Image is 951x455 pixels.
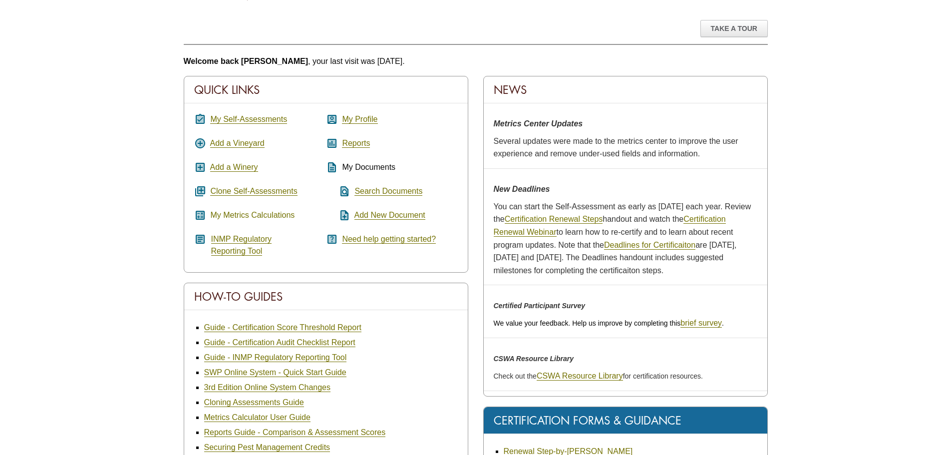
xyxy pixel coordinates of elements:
[204,383,330,392] a: 3rd Edition Online System Changes
[680,319,722,328] a: brief survey
[537,372,623,381] a: CSWA Resource Library
[194,209,206,221] i: calculate
[494,137,738,158] span: Several updates were made to the metrics center to improve the user experience and remove under-u...
[204,323,361,332] a: Guide - Certification Score Threshold Report
[204,413,311,422] a: Metrics Calculator User Guide
[194,113,206,125] i: assignment_turned_in
[194,233,206,245] i: article
[204,443,330,452] a: Securing Pest Management Credits
[204,353,347,362] a: Guide - INMP Regulatory Reporting Tool
[494,185,550,193] strong: New Deadlines
[204,398,304,407] a: Cloning Assessments Guide
[326,137,338,149] i: assessment
[342,139,370,148] a: Reports
[204,368,346,377] a: SWP Online System - Quick Start Guide
[700,20,768,37] div: Take A Tour
[494,372,703,380] span: Check out the for certification resources.
[342,163,395,171] span: My Documents
[326,185,350,197] i: find_in_page
[184,76,468,103] div: Quick Links
[211,235,272,256] a: INMP RegulatoryReporting Tool
[194,185,206,197] i: queue
[494,319,724,327] span: We value your feedback. Help us improve by completing this .
[210,163,258,172] a: Add a Winery
[604,241,695,250] a: Deadlines for Certificaiton
[184,283,468,310] div: How-To Guides
[354,187,422,196] a: Search Documents
[326,209,350,221] i: note_add
[210,115,287,124] a: My Self-Assessments
[326,233,338,245] i: help_center
[494,200,757,277] p: You can start the Self-Assessment as early as [DATE] each year. Review the handout and watch the ...
[326,113,338,125] i: account_box
[494,355,574,363] em: CSWA Resource Library
[342,115,377,124] a: My Profile
[484,76,767,103] div: News
[354,211,425,220] a: Add New Document
[505,215,603,224] a: Certification Renewal Steps
[184,55,768,68] p: , your last visit was [DATE].
[494,119,583,128] strong: Metrics Center Updates
[494,302,586,310] em: Certified Participant Survey
[210,139,265,148] a: Add a Vineyard
[204,428,386,437] a: Reports Guide - Comparison & Assessment Scores
[484,407,767,434] div: Certification Forms & Guidance
[494,215,726,237] a: Certification Renewal Webinar
[194,137,206,149] i: add_circle
[210,211,295,220] a: My Metrics Calculations
[184,57,309,65] b: Welcome back [PERSON_NAME]
[204,338,355,347] a: Guide - Certification Audit Checklist Report
[326,161,338,173] i: description
[194,161,206,173] i: add_box
[210,187,297,196] a: Clone Self-Assessments
[342,235,436,244] a: Need help getting started?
